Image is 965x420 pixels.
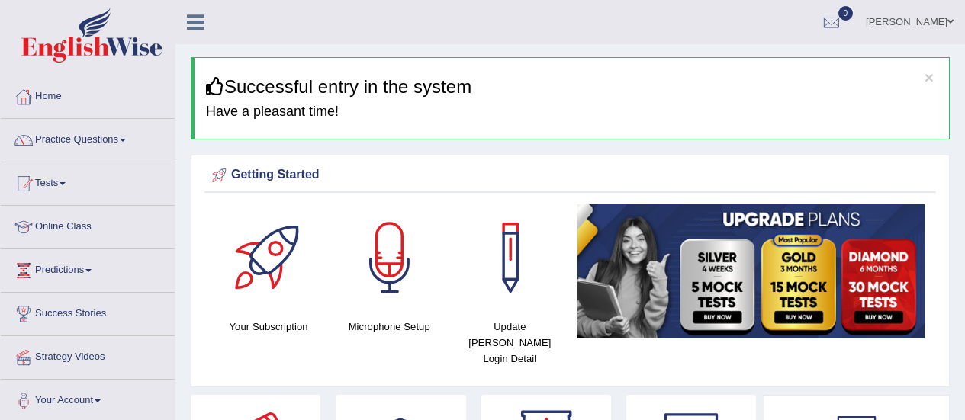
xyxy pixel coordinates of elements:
h4: Your Subscription [216,319,321,335]
h4: Have a pleasant time! [206,104,938,120]
button: × [925,69,934,85]
a: Strategy Videos [1,336,175,374]
h3: Successful entry in the system [206,77,938,97]
a: Tests [1,162,175,200]
a: Online Class [1,206,175,244]
a: Practice Questions [1,119,175,157]
a: Your Account [1,380,175,418]
div: Getting Started [208,164,932,187]
img: small5.jpg [577,204,925,338]
span: 0 [838,6,854,21]
a: Home [1,75,175,114]
a: Success Stories [1,293,175,331]
a: Predictions [1,249,175,287]
h4: Update [PERSON_NAME] Login Detail [457,319,562,367]
h4: Microphone Setup [336,319,442,335]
